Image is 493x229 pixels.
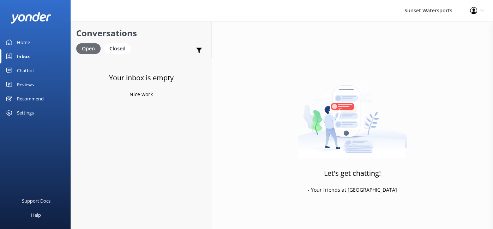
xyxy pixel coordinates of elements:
[17,106,34,120] div: Settings
[17,92,44,106] div: Recommend
[17,63,34,78] div: Chatbot
[308,186,397,194] p: - Your friends at [GEOGRAPHIC_DATA]
[104,44,134,52] a: Closed
[76,26,206,40] h2: Conversations
[130,91,153,98] p: Nice work
[17,49,30,63] div: Inbox
[298,70,407,159] img: artwork of a man stealing a conversation from at giant smartphone
[104,43,131,54] div: Closed
[17,35,30,49] div: Home
[17,78,34,92] div: Reviews
[31,208,41,222] div: Help
[76,44,104,52] a: Open
[11,12,51,24] img: yonder-white-logo.png
[76,43,101,54] div: Open
[109,72,174,83] h3: Your inbox is empty
[324,168,381,179] h3: Let's get chatting!
[22,194,50,208] div: Support Docs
